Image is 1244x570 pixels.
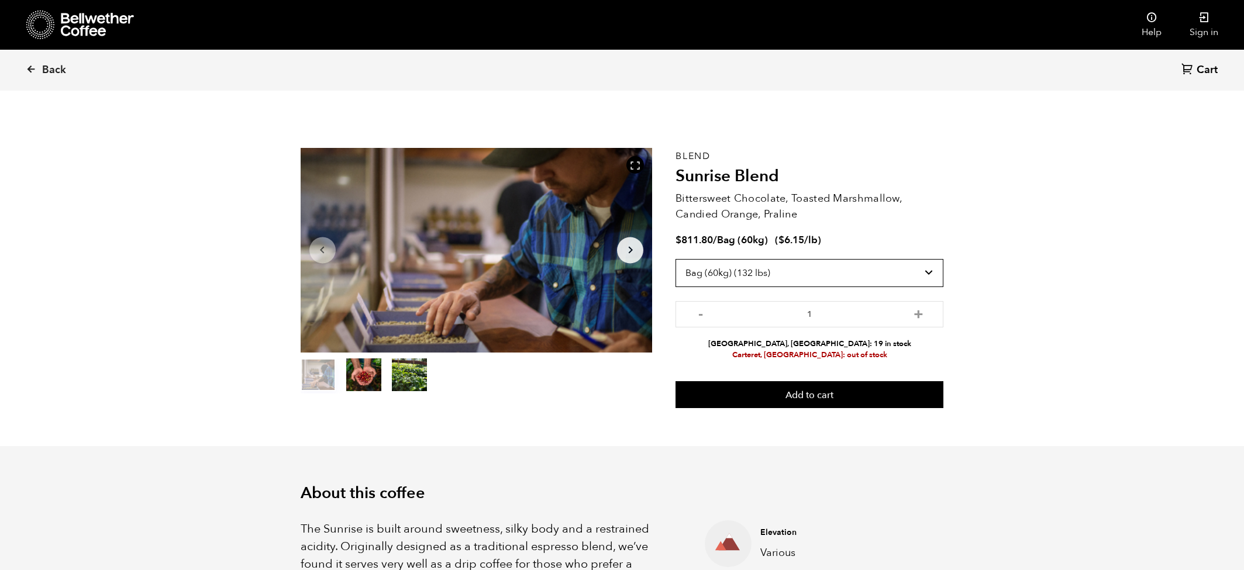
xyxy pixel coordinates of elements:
[301,484,944,503] h2: About this coffee
[717,233,768,247] span: Bag (60kg)
[778,233,784,247] span: $
[676,167,943,186] h2: Sunrise Blend
[775,233,821,247] span: ( )
[676,381,943,408] button: Add to cart
[778,233,804,247] bdi: 6.15
[713,233,717,247] span: /
[1197,63,1218,77] span: Cart
[676,233,681,247] span: $
[676,350,943,361] li: Carteret, [GEOGRAPHIC_DATA]: out of stock
[911,307,926,319] button: +
[42,63,66,77] span: Back
[760,527,925,538] h4: Elevation
[676,191,943,222] p: Bittersweet Chocolate, Toasted Marshmallow, Candied Orange, Praline
[1181,63,1221,78] a: Cart
[804,233,818,247] span: /lb
[760,545,925,561] p: Various
[693,307,708,319] button: -
[676,338,943,350] li: [GEOGRAPHIC_DATA], [GEOGRAPHIC_DATA]: 19 in stock
[676,233,713,247] bdi: 811.80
